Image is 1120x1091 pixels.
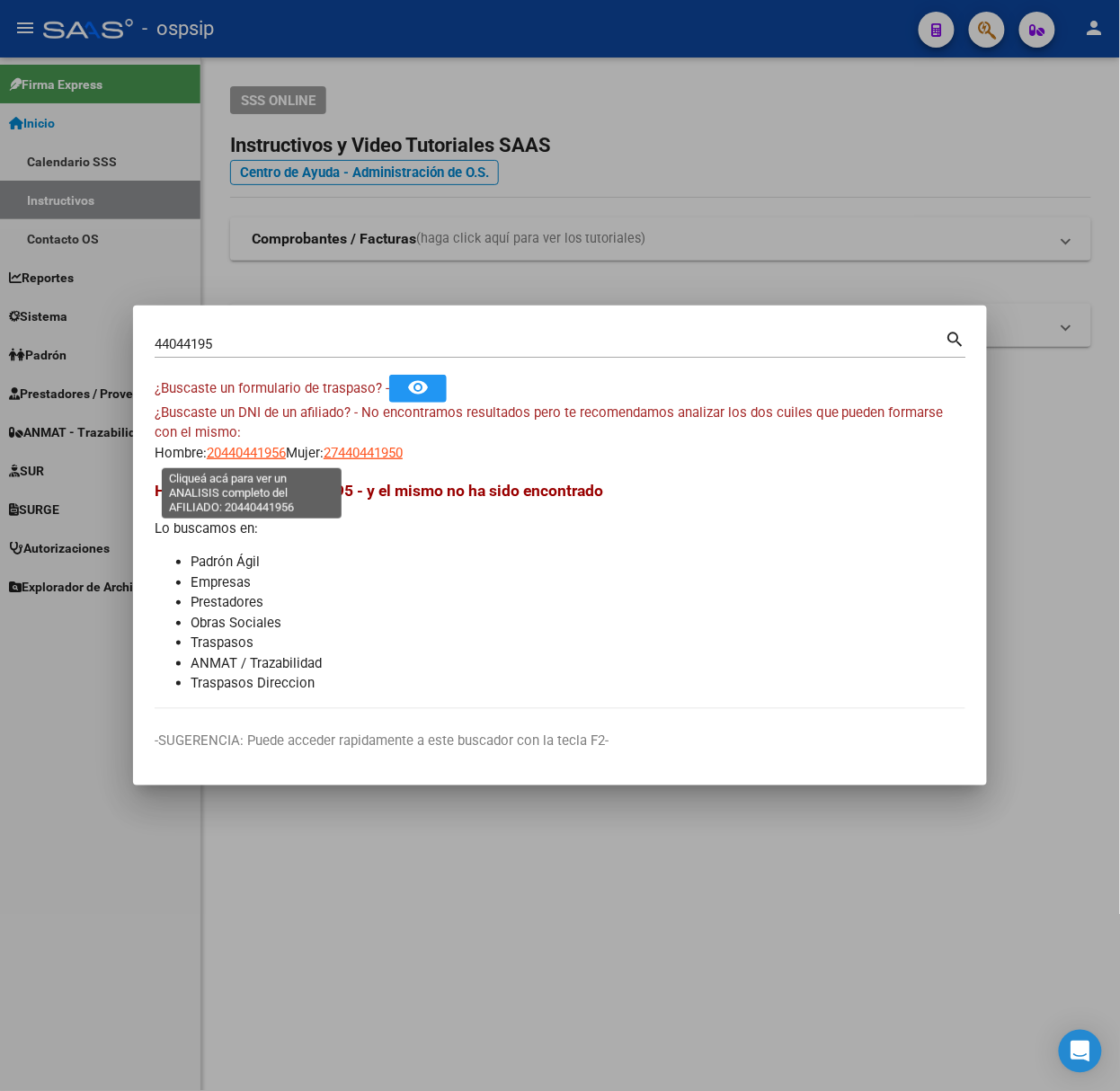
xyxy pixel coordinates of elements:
p: -SUGERENCIA: Puede acceder rapidamente a este buscador con la tecla F2- [155,731,965,751]
span: 20440441956 [207,445,286,461]
span: Hemos buscado - 44044195 - y el mismo no ha sido encontrado [155,482,603,500]
li: Empresas [191,572,965,593]
li: Prestadores [191,592,965,613]
div: Lo buscamos en: [155,479,965,694]
mat-icon: search [946,327,966,349]
li: Traspasos [191,633,965,653]
mat-icon: remove_red_eye [407,377,429,398]
li: ANMAT / Trazabilidad [191,653,965,674]
span: ¿Buscaste un formulario de traspaso? - [155,380,389,396]
div: Open Intercom Messenger [1059,1030,1102,1073]
span: 27440441950 [324,445,403,461]
li: Traspasos Direccion [191,673,965,694]
li: Obras Sociales [191,613,965,634]
div: Hombre: Mujer: [155,403,965,464]
li: Padrón Ágil [191,552,965,572]
span: ¿Buscaste un DNI de un afiliado? - No encontramos resultados pero te recomendamos analizar los do... [155,404,944,441]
